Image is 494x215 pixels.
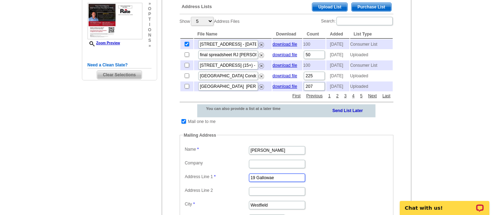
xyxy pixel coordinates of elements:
[194,30,272,39] th: File Name
[185,201,248,207] label: City
[326,50,349,60] td: [DATE]
[332,107,363,114] a: Send List Later
[259,72,264,77] a: Remove this list
[326,71,349,81] td: [DATE]
[352,3,391,11] span: Purchase List
[148,6,151,12] span: o
[185,187,248,194] label: Address Line 2
[259,83,264,88] a: Remove this list
[259,42,264,47] img: delete.png
[303,60,326,70] td: 100
[326,39,349,49] td: [DATE]
[326,60,349,70] td: [DATE]
[148,12,151,17] span: p
[97,71,142,79] span: Clear Selections
[88,62,152,69] h5: Need a Clean Slate?
[272,42,297,47] a: download file
[185,174,248,180] label: Address Line 1
[272,63,297,68] a: download file
[272,73,297,78] a: download file
[259,84,264,90] img: delete.png
[350,30,393,39] th: List Type
[148,1,151,6] span: »
[303,39,326,49] td: 100
[185,160,248,166] label: Company
[148,38,151,43] span: s
[259,63,264,69] img: delete.png
[336,17,393,25] input: Search:
[191,17,213,26] select: ShowAddress Files
[272,52,297,57] a: download file
[351,93,357,99] a: 4
[148,27,151,33] span: o
[88,41,120,45] a: Zoom Preview
[304,93,325,99] a: Previous
[350,39,393,49] td: Consumer List
[88,3,142,39] img: small-thumb.jpg
[342,93,348,99] a: 3
[182,4,212,10] span: Address Lists
[180,16,240,26] label: Show Address Files
[395,193,494,215] iframe: LiveChat chat widget
[148,17,151,22] span: t
[381,93,392,99] a: Last
[334,93,340,99] a: 2
[326,30,349,39] th: Added
[366,93,379,99] a: Next
[197,104,299,113] div: You can also provide a list at a later time
[358,93,364,99] a: 5
[259,41,264,46] a: Remove this list
[303,30,326,39] th: Count
[185,146,248,152] label: Name
[272,84,297,89] a: download file
[183,132,217,138] legend: Mailing Address
[259,74,264,79] img: delete.png
[259,53,264,58] img: delete.png
[350,50,393,60] td: Uploaded
[326,82,349,91] td: [DATE]
[259,51,264,56] a: Remove this list
[350,60,393,70] td: Consumer List
[350,71,393,81] td: Uploaded
[148,43,151,48] span: »
[321,16,393,26] label: Search:
[350,82,393,91] td: Uploaded
[148,22,151,27] span: i
[148,33,151,38] span: n
[312,3,347,11] span: Upload List
[188,118,216,125] td: Mail one to me
[272,30,302,39] th: Download
[259,62,264,67] a: Remove this list
[291,93,302,99] a: First
[327,93,333,99] a: 1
